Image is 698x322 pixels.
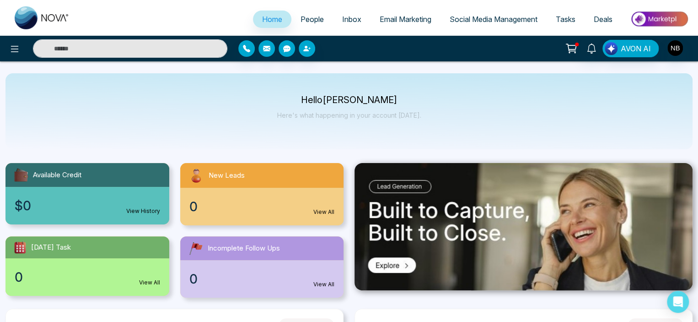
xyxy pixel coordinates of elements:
[208,243,280,254] span: Incomplete Follow Ups
[277,111,421,119] p: Here's what happening in your account [DATE].
[175,163,349,225] a: New Leads0View All
[667,291,689,313] div: Open Intercom Messenger
[370,11,440,28] a: Email Marketing
[626,9,693,29] img: Market-place.gif
[188,167,205,184] img: newLeads.svg
[13,240,27,255] img: todayTask.svg
[556,15,575,24] span: Tasks
[15,196,31,215] span: $0
[667,40,683,56] img: User Avatar
[33,170,81,180] span: Available Credit
[126,207,160,215] a: View History
[585,11,622,28] a: Deals
[15,6,70,29] img: Nova CRM Logo
[175,236,349,298] a: Incomplete Follow Ups0View All
[262,15,282,24] span: Home
[354,163,693,290] img: .
[380,15,431,24] span: Email Marketing
[450,15,537,24] span: Social Media Management
[313,208,334,216] a: View All
[209,170,245,181] span: New Leads
[189,269,198,289] span: 0
[188,240,204,257] img: followUps.svg
[594,15,612,24] span: Deals
[189,197,198,216] span: 0
[13,167,29,183] img: availableCredit.svg
[253,11,291,28] a: Home
[15,267,23,287] span: 0
[139,278,160,287] a: View All
[31,242,71,253] span: [DATE] Task
[277,96,421,104] p: Hello [PERSON_NAME]
[342,15,361,24] span: Inbox
[547,11,585,28] a: Tasks
[333,11,370,28] a: Inbox
[440,11,547,28] a: Social Media Management
[621,43,651,54] span: AVON AI
[313,280,334,289] a: View All
[291,11,333,28] a: People
[605,42,617,55] img: Lead Flow
[602,40,659,57] button: AVON AI
[301,15,324,24] span: People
